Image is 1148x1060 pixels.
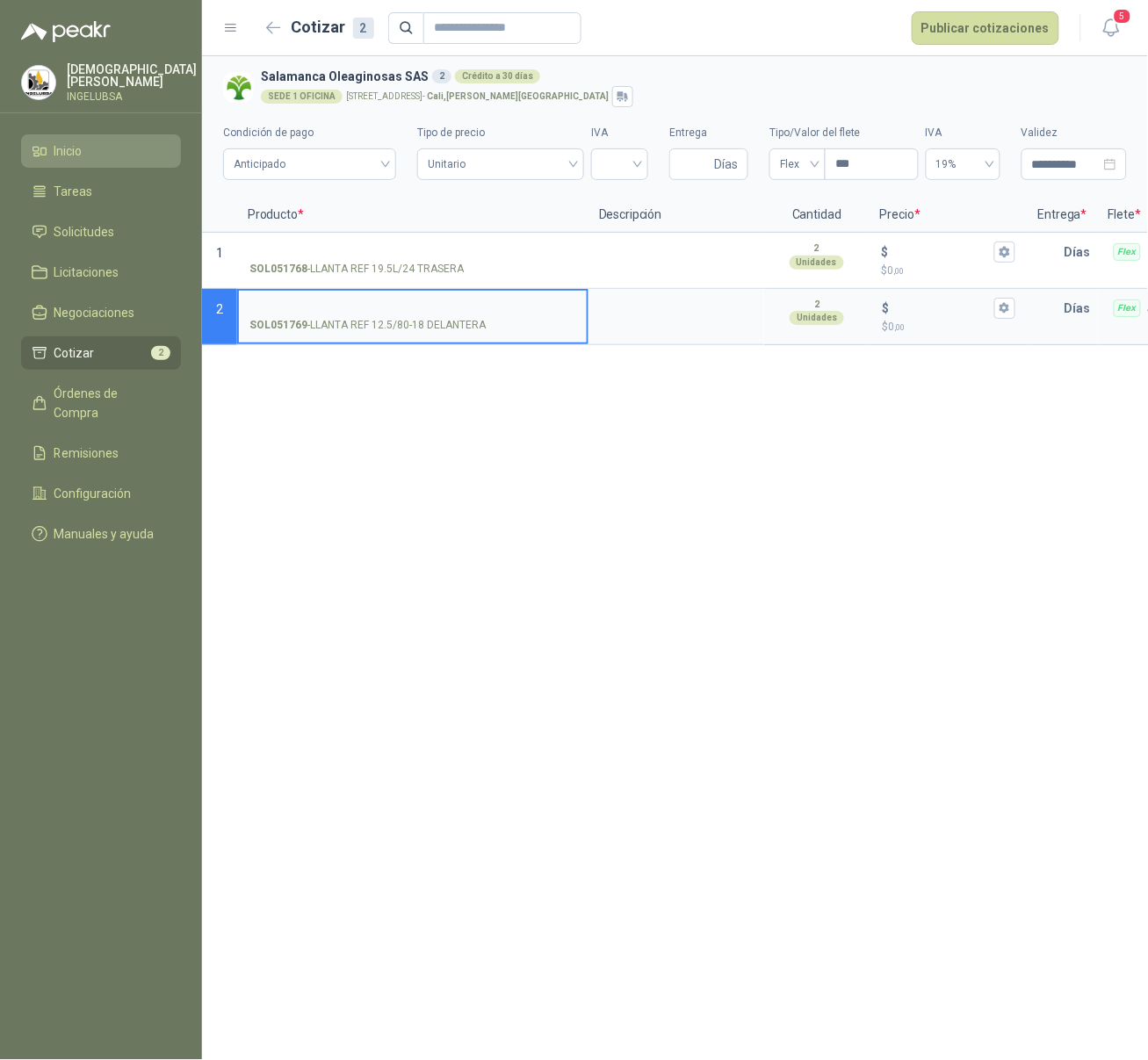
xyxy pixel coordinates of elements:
[54,222,115,242] span: Solicitudes
[892,245,991,258] input: $$0,00
[21,256,181,289] a: Licitaciones
[455,69,540,83] div: Crédito a 30 días
[21,134,181,168] a: Inicio
[21,175,181,208] a: Tareas
[1065,234,1098,270] p: Días
[428,151,574,177] span: Unitario
[764,198,870,233] p: Cantidad
[432,69,451,83] div: 2
[292,15,374,40] h2: Cotizar
[151,346,170,360] span: 2
[237,198,588,233] p: Producto
[249,317,486,334] p: - LLANTA REF 12.5/80-18 DELANTERA
[54,263,119,282] span: Licitaciones
[234,151,386,177] span: Anticipado
[769,125,919,141] label: Tipo/Valor del flete
[223,125,396,141] label: Condición de pago
[936,151,990,177] span: 19%
[588,198,764,233] p: Descripción
[1065,291,1098,326] p: Días
[1028,198,1098,233] p: Entrega
[54,384,164,422] span: Órdenes de Compra
[894,322,905,332] span: ,00
[261,67,1120,86] h3: Salamanca Oleaginosas SAS
[1114,243,1141,261] div: Flex
[894,266,905,276] span: ,00
[591,125,648,141] label: IVA
[54,303,135,322] span: Negociaciones
[870,198,1028,233] p: Precio
[21,377,181,429] a: Órdenes de Compra
[926,125,1000,141] label: IVA
[882,242,889,262] p: $
[216,302,223,316] span: 2
[54,141,83,161] span: Inicio
[780,151,815,177] span: Flex
[54,443,119,463] span: Remisiones
[216,246,223,260] span: 1
[417,125,584,141] label: Tipo de precio
[54,524,155,544] span: Manuales y ayuda
[21,477,181,510] a: Configuración
[1114,299,1141,317] div: Flex
[67,63,197,88] p: [DEMOGRAPHIC_DATA] [PERSON_NAME]
[223,72,254,103] img: Company Logo
[353,18,374,39] div: 2
[882,299,889,318] p: $
[249,317,307,334] strong: SOL051769
[67,91,197,102] p: INGELUBSA
[892,301,991,314] input: $$0,00
[21,336,181,370] a: Cotizar2
[994,242,1015,263] button: $$0,00
[714,149,738,179] span: Días
[814,242,819,256] p: 2
[54,484,132,503] span: Configuración
[1113,8,1132,25] span: 5
[882,263,1015,279] p: $
[790,311,844,325] div: Unidades
[21,215,181,249] a: Solicitudes
[790,256,844,270] div: Unidades
[22,66,55,99] img: Company Logo
[249,302,576,315] input: SOL051769-LLANTA REF 12.5/80-18 DELANTERA
[669,125,748,141] label: Entrega
[21,21,111,42] img: Logo peakr
[888,264,905,277] span: 0
[1095,12,1127,44] button: 5
[54,182,93,201] span: Tareas
[994,298,1015,319] button: $$0,00
[814,298,819,312] p: 2
[21,517,181,551] a: Manuales y ayuda
[346,92,609,101] p: [STREET_ADDRESS] -
[261,90,343,104] div: SEDE 1 OFICINA
[21,296,181,329] a: Negociaciones
[54,343,95,363] span: Cotizar
[912,11,1059,45] button: Publicar cotizaciones
[249,261,307,278] strong: SOL051768
[882,319,1015,335] p: $
[249,246,576,259] input: SOL051768-LLANTA REF 19.5L/24 TRASERA
[249,261,464,278] p: - LLANTA REF 19.5L/24 TRASERA
[1022,125,1127,141] label: Validez
[21,436,181,470] a: Remisiones
[427,91,609,101] strong: Cali , [PERSON_NAME][GEOGRAPHIC_DATA]
[888,321,905,333] span: 0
